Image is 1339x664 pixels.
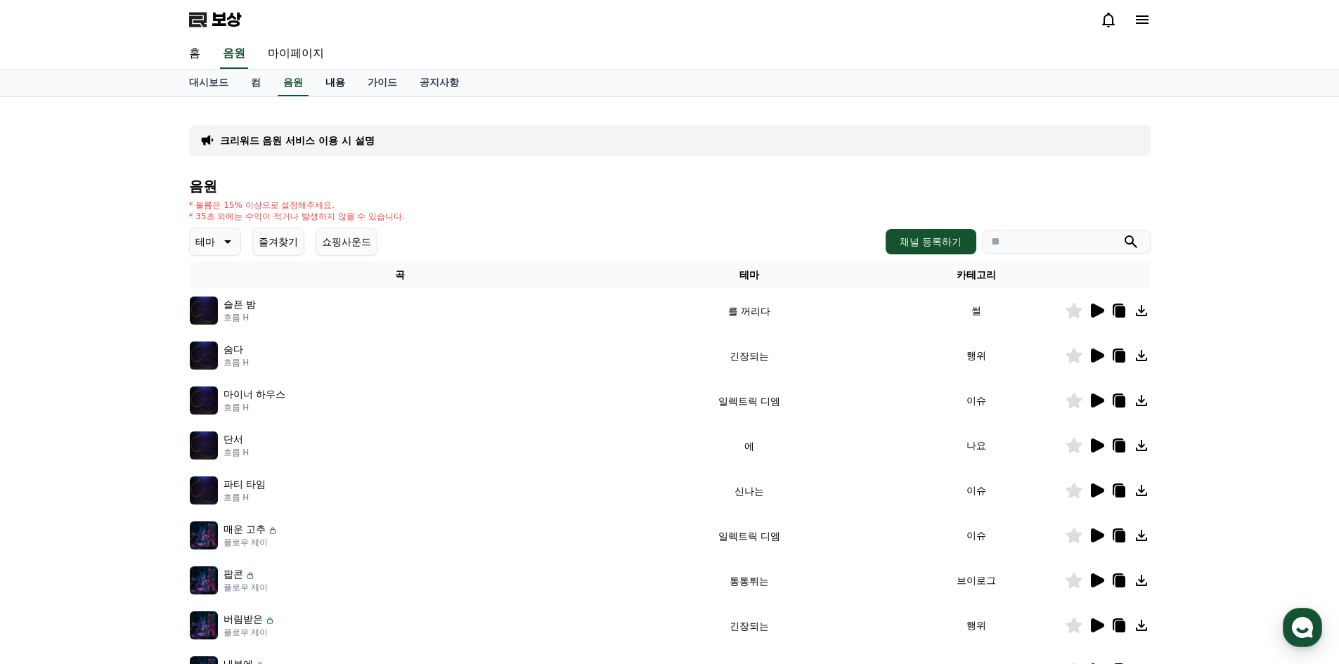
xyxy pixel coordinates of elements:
[325,77,345,88] font: 내용
[217,467,234,478] span: 설정
[190,611,218,639] img: 음악
[189,211,406,221] font: * 35초 외에는 수익이 적거나 발생하지 않을 수 있습니다.
[190,297,218,325] img: 음악
[178,70,240,96] a: 대시보드
[957,575,996,586] font: 브이로그
[190,566,218,594] img: 음악
[224,403,250,412] font: 흐름 H
[190,521,218,549] img: 음악
[283,77,303,88] font: 음원
[957,269,996,280] font: 카테고리
[240,70,272,96] a: 컴
[220,135,375,146] font: 크리워드 음원 서비스 이용 시 설명
[718,396,780,407] font: 일렉트릭 디엠
[420,77,459,88] font: 공지사항
[129,467,145,479] span: 대화
[189,77,228,88] font: 대시보드
[224,358,250,367] font: 흐름 H
[900,236,962,247] font: 채널 등록하기
[190,476,218,504] img: 음악
[966,395,986,406] font: 이슈
[739,269,759,280] font: 테마
[718,530,780,542] font: 일렉트릭 디엠
[181,445,270,481] a: 설정
[44,467,53,478] span: 홈
[224,627,269,637] font: 플로우 제이
[316,228,377,256] button: 쇼핑사운드
[966,350,986,361] font: 행위
[220,134,375,148] a: 크리워드 음원 서비스 이용 시 설명
[971,305,981,316] font: 썰
[224,299,256,310] font: 슬픈 밤
[224,344,243,355] font: 숨다
[730,351,769,362] font: 긴장되는
[728,306,770,317] font: 를 꺼리다
[322,236,371,247] font: 쇼핑사운드
[730,620,769,632] font: 긴장되는
[268,46,324,60] font: 마이페이지
[189,200,335,210] font: * 볼륨은 15% 이상으로 설정해주세요.
[408,70,470,96] a: 공지사항
[314,70,356,96] a: 내용
[189,228,241,256] button: 테마
[223,46,245,60] font: 음원
[257,39,335,69] a: 마이페이지
[224,313,250,323] font: 흐름 H
[735,486,764,497] font: 신나는
[224,493,250,502] font: 흐름 H
[368,77,397,88] font: 가이드
[744,441,754,452] font: 에
[395,269,405,280] font: 곡
[212,10,241,30] font: 보상
[189,46,200,60] font: 홈
[224,613,263,625] font: 버림받은
[251,77,261,88] font: 컴
[4,445,93,481] a: 홈
[189,8,241,31] a: 보상
[278,70,309,96] a: 음원
[224,568,243,580] font: 팝콘
[190,386,218,415] img: 음악
[259,236,298,247] font: 즐겨찾기
[93,445,181,481] a: 대화
[966,440,986,451] font: 나요
[966,485,986,496] font: 이슈
[190,431,218,460] img: 음악
[178,39,212,69] a: 홈
[224,523,266,535] font: 매운 고추
[252,228,304,256] button: 즐겨찾기
[190,341,218,370] img: 음악
[966,620,986,631] font: 행위
[730,575,769,587] font: 통통튀는
[224,434,243,445] font: 단서
[224,448,250,457] font: 흐름 H
[356,70,408,96] a: 가이드
[224,389,285,400] font: 마이너 하우스
[224,479,266,490] font: 파티 타임
[224,538,269,547] font: 플로우 제이
[220,39,248,69] a: 음원
[886,229,976,254] button: 채널 등록하기
[195,236,215,247] font: 테마
[224,582,269,592] font: 플로우 제이
[966,530,986,541] font: 이슈
[189,178,217,195] font: 음원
